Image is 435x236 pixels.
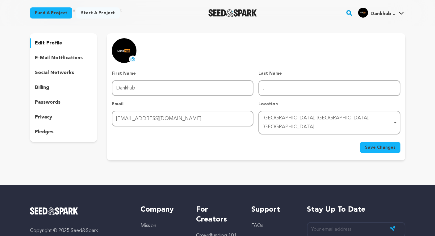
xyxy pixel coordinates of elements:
a: Seed&Spark Homepage [208,9,257,17]
button: e-mail notifications [30,53,97,63]
a: FAQs [251,223,263,228]
span: Dankhub .. [370,11,395,16]
input: Last Name [258,80,400,96]
span: Save Changes [365,144,395,151]
p: First Name [112,70,253,77]
p: Copyright © 2025 Seed&Spark [30,227,128,234]
button: Save Changes [360,142,400,153]
p: e-mail notifications [35,54,83,62]
div: [GEOGRAPHIC_DATA], [GEOGRAPHIC_DATA], [GEOGRAPHIC_DATA] [263,114,392,132]
p: social networks [35,69,74,77]
button: passwords [30,97,97,107]
button: pledges [30,127,97,137]
img: Seed&Spark Logo Dark Mode [208,9,257,17]
input: First Name [112,80,253,96]
h5: Stay up to date [307,205,405,215]
input: Email [112,111,253,126]
h5: For Creators [196,205,239,225]
div: Dankhub ..'s Profile [358,8,395,18]
p: passwords [35,99,61,106]
a: Start a project [76,7,120,19]
button: billing [30,83,97,93]
p: pledges [35,128,53,136]
button: social networks [30,68,97,78]
p: Last Name [258,70,400,77]
p: Email [112,101,253,107]
a: Dankhub ..'s Profile [357,6,405,18]
p: billing [35,84,49,91]
button: edit profile [30,38,97,48]
img: Seed&Spark Logo [30,207,78,215]
span: Dankhub ..'s Profile [357,6,405,19]
h5: Support [251,205,294,215]
p: edit profile [35,39,62,47]
button: privacy [30,112,97,122]
a: Fund a project [30,7,72,19]
h5: Company [140,205,183,215]
p: Location [258,101,400,107]
a: Mission [140,223,156,228]
img: 34b21c14b3569336.jpg [358,8,368,18]
a: Seed&Spark Homepage [30,207,128,215]
p: privacy [35,114,52,121]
